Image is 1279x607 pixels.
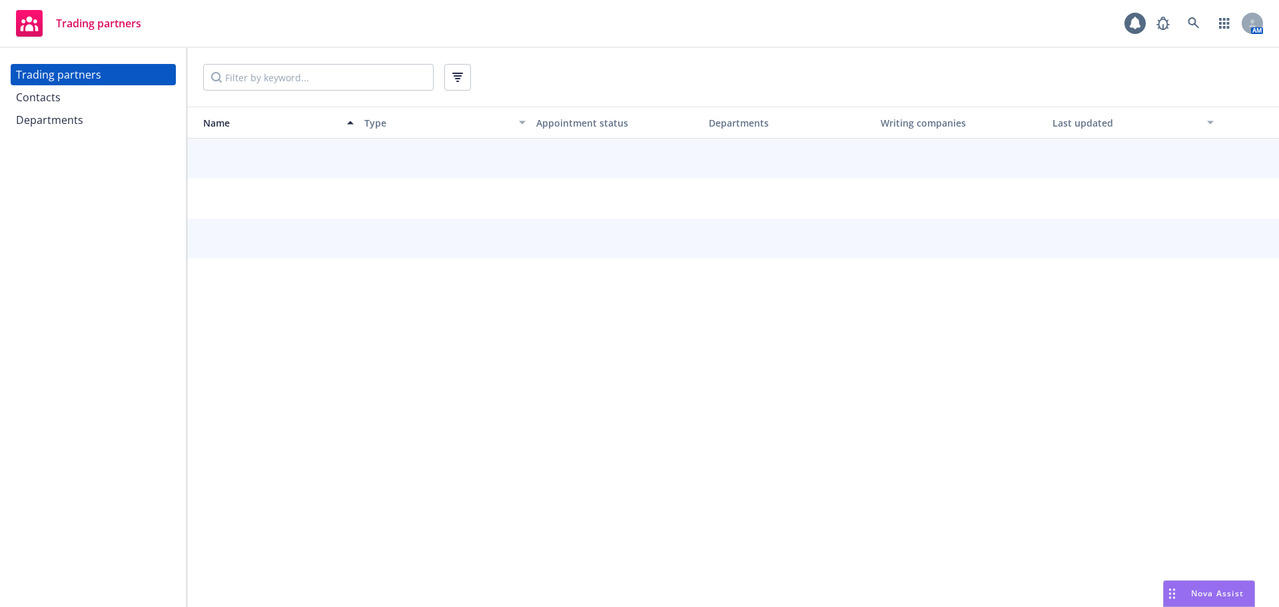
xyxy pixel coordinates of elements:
[531,107,703,139] button: Appointment status
[875,107,1047,139] button: Writing companies
[1163,580,1255,607] button: Nova Assist
[11,87,176,108] a: Contacts
[56,18,141,29] span: Trading partners
[364,116,511,130] div: Type
[536,116,697,130] div: Appointment status
[193,116,339,130] div: Name
[16,64,101,85] div: Trading partners
[359,107,531,139] button: Type
[1053,116,1199,130] div: Last updated
[1150,10,1176,37] a: Report a Bug
[703,107,875,139] button: Departments
[1211,10,1238,37] a: Switch app
[1180,10,1207,37] a: Search
[1164,581,1180,606] div: Drag to move
[881,116,1042,130] div: Writing companies
[16,87,61,108] div: Contacts
[187,107,359,139] button: Name
[1191,588,1244,599] span: Nova Assist
[1047,107,1219,139] button: Last updated
[709,116,870,130] div: Departments
[203,64,434,91] input: Filter by keyword...
[11,5,147,42] a: Trading partners
[11,64,176,85] a: Trading partners
[16,109,83,131] div: Departments
[11,109,176,131] a: Departments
